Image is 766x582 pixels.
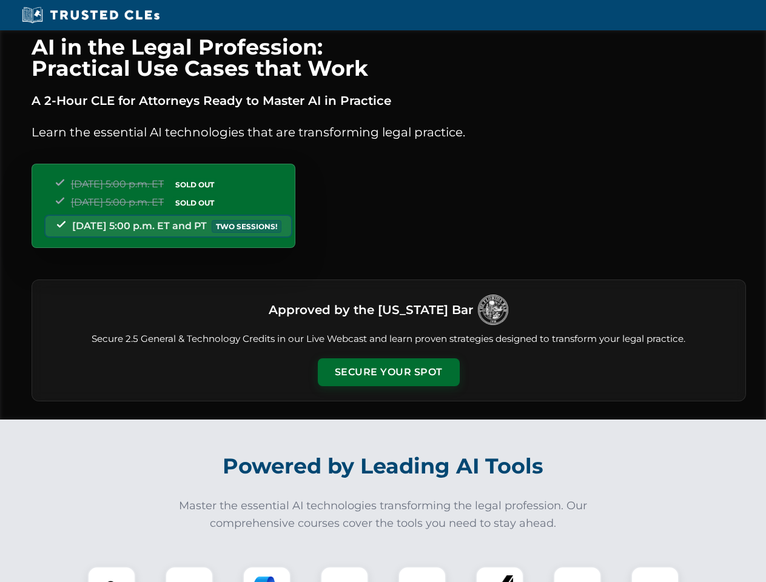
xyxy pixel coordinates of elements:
h2: Powered by Leading AI Tools [47,445,719,487]
p: A 2-Hour CLE for Attorneys Ready to Master AI in Practice [32,91,746,110]
p: Secure 2.5 General & Technology Credits in our Live Webcast and learn proven strategies designed ... [47,332,731,346]
span: SOLD OUT [171,196,218,209]
p: Learn the essential AI technologies that are transforming legal practice. [32,122,746,142]
img: Logo [478,295,508,325]
button: Secure Your Spot [318,358,460,386]
h1: AI in the Legal Profession: Practical Use Cases that Work [32,36,746,79]
span: [DATE] 5:00 p.m. ET [71,196,164,208]
span: [DATE] 5:00 p.m. ET [71,178,164,190]
img: Trusted CLEs [18,6,163,24]
h3: Approved by the [US_STATE] Bar [269,299,473,321]
p: Master the essential AI technologies transforming the legal profession. Our comprehensive courses... [171,497,596,532]
span: SOLD OUT [171,178,218,191]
